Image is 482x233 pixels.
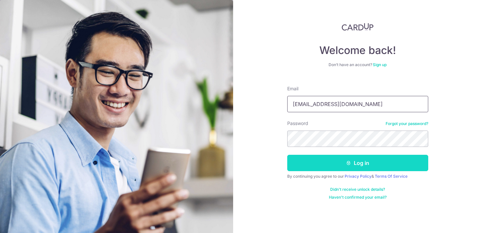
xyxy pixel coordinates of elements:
[287,62,428,67] div: Don’t have an account?
[287,96,428,112] input: Enter your Email
[287,44,428,57] h4: Welcome back!
[386,121,428,126] a: Forgot your password?
[287,155,428,171] button: Log in
[287,174,428,179] div: By continuing you agree to our &
[342,23,374,31] img: CardUp Logo
[373,62,387,67] a: Sign up
[375,174,408,179] a: Terms Of Service
[287,85,298,92] label: Email
[329,195,387,200] a: Haven't confirmed your email?
[287,120,308,127] label: Password
[330,187,385,192] a: Didn't receive unlock details?
[345,174,372,179] a: Privacy Policy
